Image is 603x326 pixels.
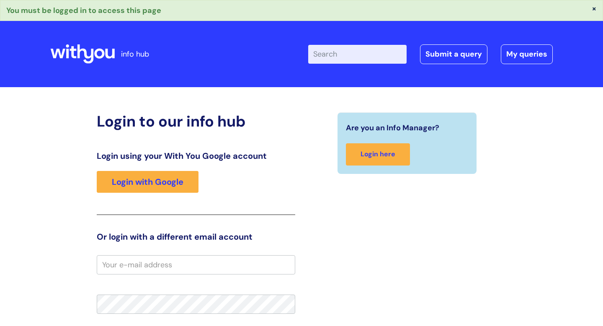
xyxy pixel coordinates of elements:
input: Your e-mail address [97,255,295,274]
p: info hub [121,47,149,61]
span: Are you an Info Manager? [346,121,439,135]
h2: Login to our info hub [97,112,295,130]
h3: Login using your With You Google account [97,151,295,161]
button: × [592,5,597,12]
input: Search [308,45,407,63]
a: My queries [501,44,553,64]
a: Login here [346,143,410,166]
h3: Or login with a different email account [97,232,295,242]
a: Login with Google [97,171,198,193]
a: Submit a query [420,44,487,64]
